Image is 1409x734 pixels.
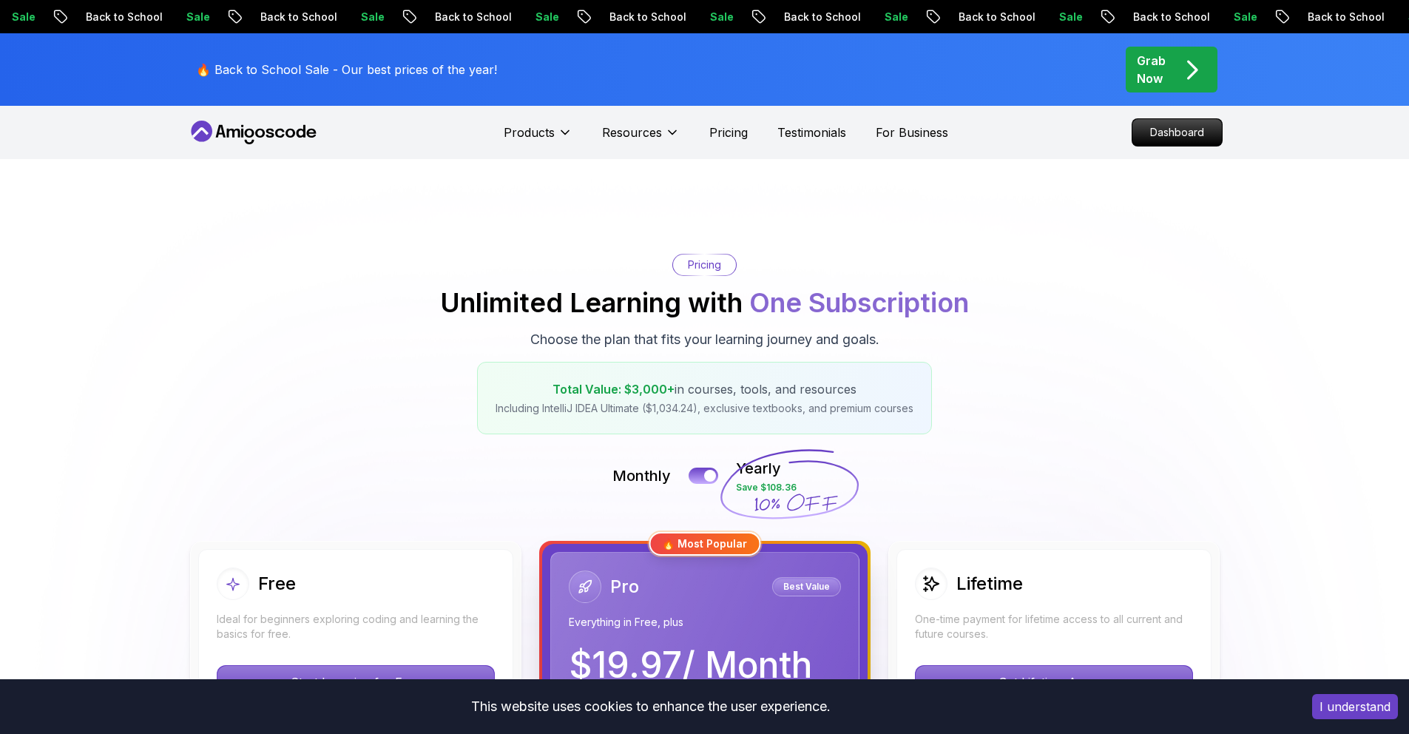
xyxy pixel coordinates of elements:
button: Accept cookies [1312,694,1398,719]
h2: Lifetime [956,572,1023,596]
p: One-time payment for lifetime access to all current and future courses. [915,612,1193,642]
p: Sale [175,10,222,24]
p: Sale [349,10,396,24]
p: Including IntelliJ IDEA Ultimate ($1,034.24), exclusive textbooks, and premium courses [496,401,913,416]
p: Sale [524,10,571,24]
h2: Pro [610,575,639,599]
a: Get Lifetime Access [915,675,1193,690]
p: Back to School [772,10,873,24]
p: Start Learning for Free [217,666,494,698]
a: Testimonials [777,124,846,141]
p: Dashboard [1132,119,1222,146]
p: Back to School [598,10,698,24]
p: 🔥 Back to School Sale - Our best prices of the year! [196,61,497,78]
a: For Business [876,124,948,141]
span: One Subscription [749,286,969,319]
button: Products [504,124,572,153]
h2: Free [258,572,296,596]
p: Monthly [612,465,671,486]
a: Start Learning for Free [217,675,495,690]
p: Ideal for beginners exploring coding and learning the basics for free. [217,612,495,642]
p: Everything in Free, plus [569,615,841,630]
p: Back to School [249,10,349,24]
p: Back to School [1296,10,1396,24]
button: Resources [602,124,680,153]
p: Choose the plan that fits your learning journey and goals. [530,329,879,350]
button: Start Learning for Free [217,665,495,699]
p: Back to School [74,10,175,24]
p: Back to School [423,10,524,24]
p: Sale [1222,10,1269,24]
span: Total Value: $3,000+ [553,382,675,397]
p: Back to School [1121,10,1222,24]
p: Grab Now [1137,52,1166,87]
a: Dashboard [1132,118,1223,147]
p: Pricing [688,257,721,272]
p: Best Value [774,579,839,594]
p: Get Lifetime Access [916,666,1192,698]
p: Sale [873,10,920,24]
p: Back to School [947,10,1047,24]
button: Get Lifetime Access [915,665,1193,699]
div: This website uses cookies to enhance the user experience. [11,690,1290,723]
p: $ 19.97 / Month [569,647,812,683]
a: Pricing [709,124,748,141]
p: Sale [698,10,746,24]
p: in courses, tools, and resources [496,380,913,398]
p: Sale [1047,10,1095,24]
p: Resources [602,124,662,141]
p: Products [504,124,555,141]
h2: Unlimited Learning with [440,288,969,317]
